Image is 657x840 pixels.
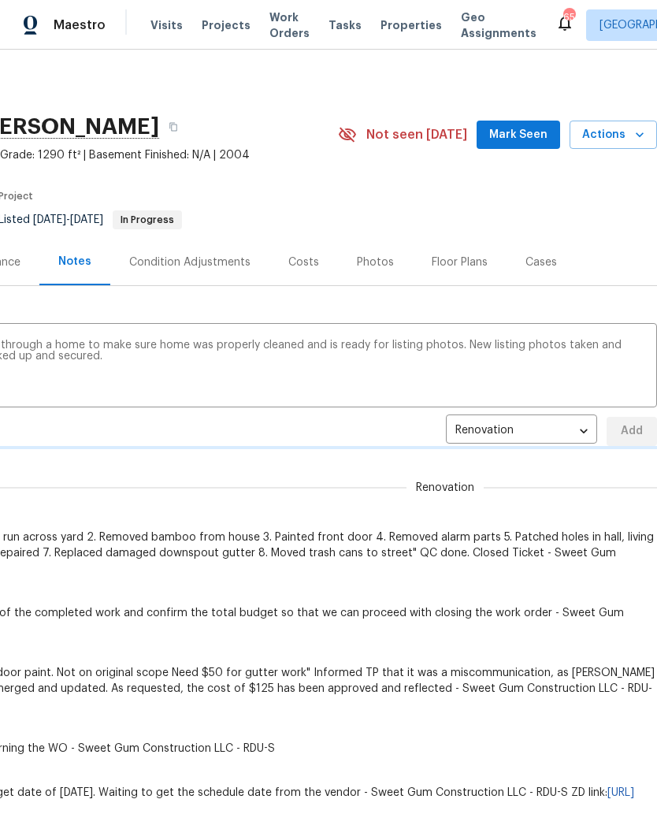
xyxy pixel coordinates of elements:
[380,17,442,33] span: Properties
[570,121,657,150] button: Actions
[357,255,394,270] div: Photos
[461,9,536,41] span: Geo Assignments
[563,9,574,25] div: 65
[477,121,560,150] button: Mark Seen
[525,255,557,270] div: Cases
[114,215,180,225] span: In Progress
[159,113,187,141] button: Copy Address
[269,9,310,41] span: Work Orders
[70,214,103,225] span: [DATE]
[406,480,484,496] span: Renovation
[432,255,488,270] div: Floor Plans
[288,255,319,270] div: Costs
[33,214,103,225] span: -
[202,17,251,33] span: Projects
[150,17,183,33] span: Visits
[489,125,547,145] span: Mark Seen
[366,127,467,143] span: Not seen [DATE]
[58,254,91,269] div: Notes
[582,125,644,145] span: Actions
[446,412,597,451] div: Renovation
[33,214,66,225] span: [DATE]
[129,255,251,270] div: Condition Adjustments
[328,20,362,31] span: Tasks
[54,17,106,33] span: Maestro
